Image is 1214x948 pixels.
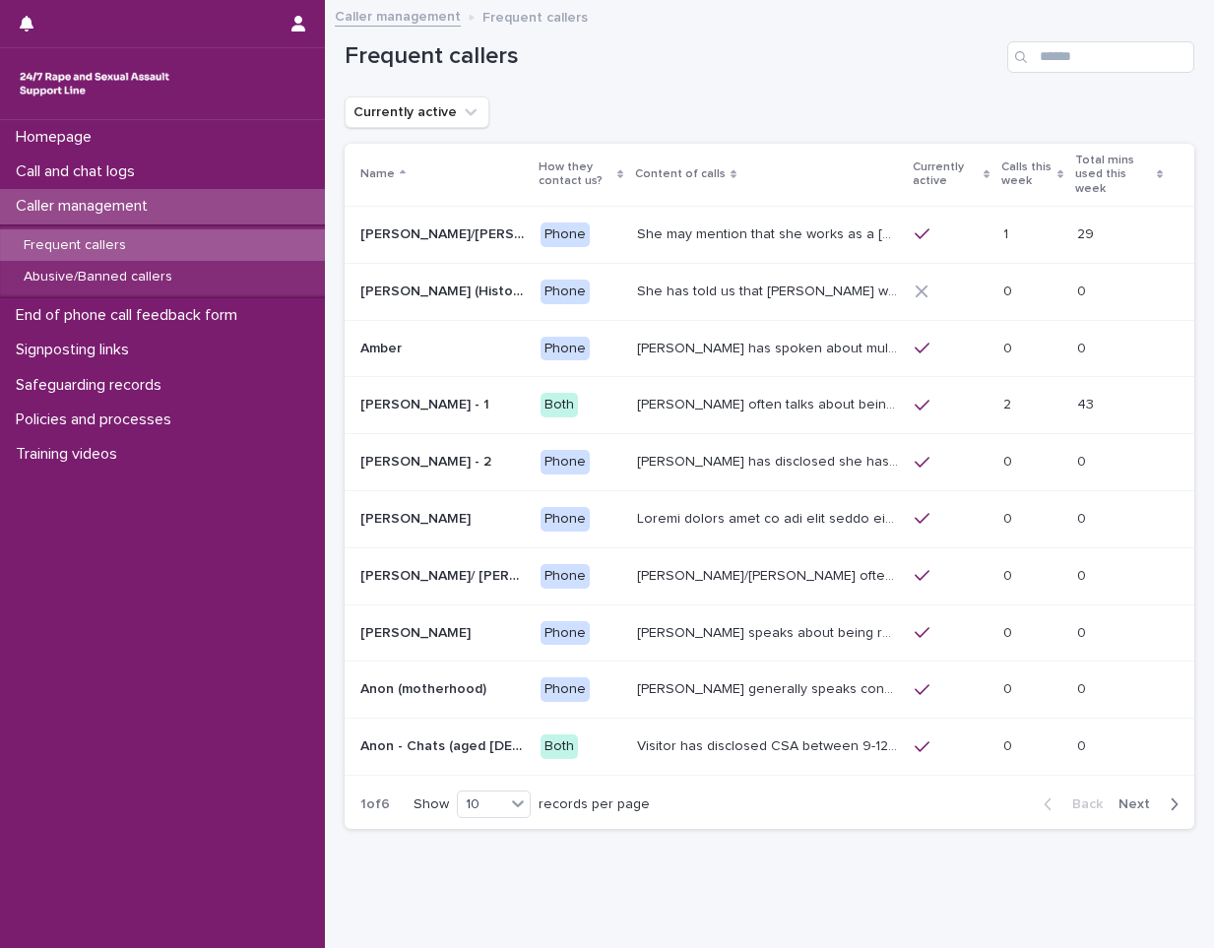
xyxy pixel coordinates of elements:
[539,157,612,193] p: How they contact us?
[360,621,475,642] p: [PERSON_NAME]
[1077,507,1090,528] p: 0
[345,719,1194,776] tr: Anon - Chats (aged [DEMOGRAPHIC_DATA])Anon - Chats (aged [DEMOGRAPHIC_DATA]) BothVisitor has disc...
[8,128,107,147] p: Homepage
[345,434,1194,491] tr: [PERSON_NAME] - 2[PERSON_NAME] - 2 Phone[PERSON_NAME] has disclosed she has survived two rapes, o...
[414,796,449,813] p: Show
[1007,41,1194,73] input: Search
[637,393,903,413] p: Amy often talks about being raped a night before or 2 weeks ago or a month ago. She also makes re...
[360,677,490,698] p: Anon (motherhood)
[541,621,590,646] div: Phone
[637,507,903,528] p: Andrew shared that he has been raped and beaten by a group of men in or near his home twice withi...
[8,162,151,181] p: Call and chat logs
[1077,677,1090,698] p: 0
[1077,222,1098,243] p: 29
[360,163,395,185] p: Name
[345,604,1194,662] tr: [PERSON_NAME][PERSON_NAME] Phone[PERSON_NAME] speaks about being raped and abused by the police a...
[1003,677,1016,698] p: 0
[541,507,590,532] div: Phone
[637,621,903,642] p: Caller speaks about being raped and abused by the police and her ex-husband of 20 years. She has ...
[8,376,177,395] p: Safeguarding records
[360,450,495,471] p: [PERSON_NAME] - 2
[1060,797,1103,811] span: Back
[1118,797,1162,811] span: Next
[635,163,726,185] p: Content of calls
[1077,393,1098,413] p: 43
[458,794,505,815] div: 10
[335,4,461,27] a: Caller management
[345,320,1194,377] tr: AmberAmber Phone[PERSON_NAME] has spoken about multiple experiences of [MEDICAL_DATA]. [PERSON_NA...
[541,337,590,361] div: Phone
[345,206,1194,263] tr: [PERSON_NAME]/[PERSON_NAME] (Anon/'I don't know'/'I can't remember')[PERSON_NAME]/[PERSON_NAME] (...
[8,306,253,325] p: End of phone call feedback form
[637,677,903,698] p: Caller generally speaks conversationally about many different things in her life and rarely speak...
[541,222,590,247] div: Phone
[1003,222,1012,243] p: 1
[345,547,1194,604] tr: [PERSON_NAME]/ [PERSON_NAME][PERSON_NAME]/ [PERSON_NAME] Phone[PERSON_NAME]/[PERSON_NAME] often t...
[1028,795,1111,813] button: Back
[345,662,1194,719] tr: Anon (motherhood)Anon (motherhood) Phone[PERSON_NAME] generally speaks conversationally about man...
[345,781,406,829] p: 1 of 6
[1077,564,1090,585] p: 0
[360,280,529,300] p: [PERSON_NAME] (Historic Plan)
[345,263,1194,320] tr: [PERSON_NAME] (Historic Plan)[PERSON_NAME] (Historic Plan) PhoneShe has told us that [PERSON_NAME...
[1077,734,1090,755] p: 0
[16,64,173,103] img: rhQMoQhaT3yELyF149Cw
[482,5,588,27] p: Frequent callers
[1003,507,1016,528] p: 0
[360,564,529,585] p: [PERSON_NAME]/ [PERSON_NAME]
[360,337,406,357] p: Amber
[1003,393,1015,413] p: 2
[637,450,903,471] p: Amy has disclosed she has survived two rapes, one in the UK and the other in Australia in 2013. S...
[1111,795,1194,813] button: Next
[360,734,529,755] p: Anon - Chats (aged 16 -17)
[1003,564,1016,585] p: 0
[8,341,145,359] p: Signposting links
[1003,734,1016,755] p: 0
[541,280,590,304] div: Phone
[541,677,590,702] div: Phone
[913,157,979,193] p: Currently active
[345,96,489,128] button: Currently active
[1077,280,1090,300] p: 0
[1003,337,1016,357] p: 0
[8,237,142,254] p: Frequent callers
[541,734,578,759] div: Both
[1077,621,1090,642] p: 0
[8,269,188,285] p: Abusive/Banned callers
[637,280,903,300] p: She has told us that Prince Andrew was involved with her abuse. Men from Hollywood (or 'Hollywood...
[1077,450,1090,471] p: 0
[345,490,1194,547] tr: [PERSON_NAME][PERSON_NAME] PhoneLoremi dolors amet co adi elit seddo eiu tempor in u labor et dol...
[1003,450,1016,471] p: 0
[1001,157,1053,193] p: Calls this week
[637,564,903,585] p: Anna/Emma often talks about being raped at gunpoint at the age of 13/14 by her ex-partner, aged 1...
[637,734,903,755] p: Visitor has disclosed CSA between 9-12 years of age involving brother in law who lifted them out ...
[1003,280,1016,300] p: 0
[1077,337,1090,357] p: 0
[8,445,133,464] p: Training videos
[360,507,475,528] p: [PERSON_NAME]
[1003,621,1016,642] p: 0
[541,393,578,417] div: Both
[8,197,163,216] p: Caller management
[345,377,1194,434] tr: [PERSON_NAME] - 1[PERSON_NAME] - 1 Both[PERSON_NAME] often talks about being raped a night before...
[637,337,903,357] p: Amber has spoken about multiple experiences of sexual abuse. Amber told us she is now 18 (as of 0...
[541,564,590,589] div: Phone
[541,450,590,474] div: Phone
[360,222,529,243] p: Abbie/Emily (Anon/'I don't know'/'I can't remember')
[360,393,493,413] p: [PERSON_NAME] - 1
[1075,150,1151,200] p: Total mins used this week
[8,411,187,429] p: Policies and processes
[539,796,650,813] p: records per page
[345,42,999,71] h1: Frequent callers
[637,222,903,243] p: She may mention that she works as a Nanny, looking after two children. Abbie / Emily has let us k...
